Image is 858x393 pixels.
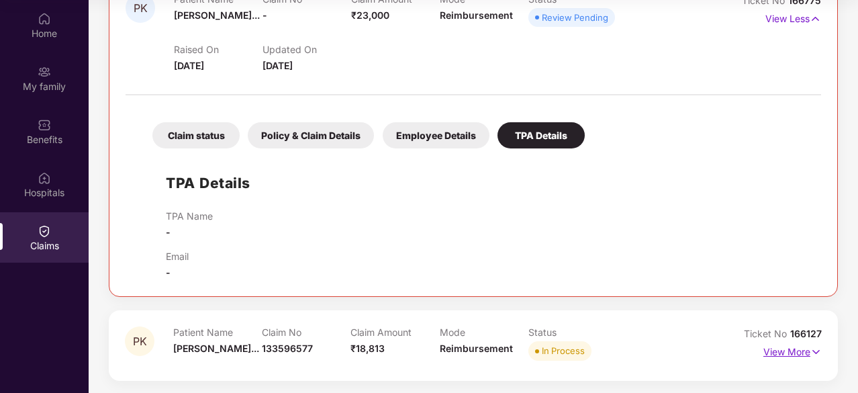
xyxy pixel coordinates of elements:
img: svg+xml;base64,PHN2ZyB4bWxucz0iaHR0cDovL3d3dy53My5vcmcvMjAwMC9zdmciIHdpZHRoPSIxNyIgaGVpZ2h0PSIxNy... [810,345,822,359]
div: Review Pending [542,11,608,24]
span: Ticket No [744,328,790,339]
span: PK [134,3,148,14]
img: svg+xml;base64,PHN2ZyBpZD0iSG9zcGl0YWxzIiB4bWxucz0iaHR0cDovL3d3dy53My5vcmcvMjAwMC9zdmciIHdpZHRoPS... [38,171,51,185]
img: svg+xml;base64,PHN2ZyBpZD0iSG9tZSIgeG1sbnM9Imh0dHA6Ly93d3cudzMub3JnLzIwMDAvc3ZnIiB3aWR0aD0iMjAiIG... [38,12,51,26]
img: svg+xml;base64,PHN2ZyBpZD0iQ2xhaW0iIHhtbG5zPSJodHRwOi8vd3d3LnczLm9yZy8yMDAwL3N2ZyIgd2lkdGg9IjIwIi... [38,224,51,238]
span: Reimbursement [440,9,513,21]
p: Raised On [174,44,263,55]
p: Status [528,326,617,338]
div: TPA Details [497,122,585,148]
span: - [166,267,171,278]
img: svg+xml;base64,PHN2ZyBpZD0iQmVuZWZpdHMiIHhtbG5zPSJodHRwOi8vd3d3LnczLm9yZy8yMDAwL3N2ZyIgd2lkdGg9Ij... [38,118,51,132]
span: [DATE] [174,60,204,71]
div: Policy & Claim Details [248,122,374,148]
h1: TPA Details [166,172,250,194]
p: Email [166,251,189,262]
p: TPA Name [166,210,213,222]
p: Claim Amount [350,326,439,338]
span: ₹18,813 [350,343,385,354]
span: [PERSON_NAME]... [174,9,260,21]
p: Mode [440,326,528,338]
span: 133596577 [262,343,313,354]
span: [DATE] [263,60,293,71]
span: 166127 [790,328,822,339]
span: PK [133,336,147,347]
p: View Less [765,8,821,26]
p: Patient Name [173,326,262,338]
img: svg+xml;base64,PHN2ZyB4bWxucz0iaHR0cDovL3d3dy53My5vcmcvMjAwMC9zdmciIHdpZHRoPSIxNyIgaGVpZ2h0PSIxNy... [810,11,821,26]
img: svg+xml;base64,PHN2ZyB3aWR0aD0iMjAiIGhlaWdodD0iMjAiIHZpZXdCb3g9IjAgMCAyMCAyMCIgZmlsbD0ibm9uZSIgeG... [38,65,51,79]
span: - [263,9,267,21]
span: ₹23,000 [351,9,389,21]
p: Updated On [263,44,351,55]
div: Employee Details [383,122,489,148]
p: View More [763,341,822,359]
span: [PERSON_NAME]... [173,343,259,354]
span: - [166,226,171,238]
span: Reimbursement [440,343,513,354]
p: Claim No [262,326,350,338]
div: In Process [542,344,585,357]
div: Claim status [152,122,240,148]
